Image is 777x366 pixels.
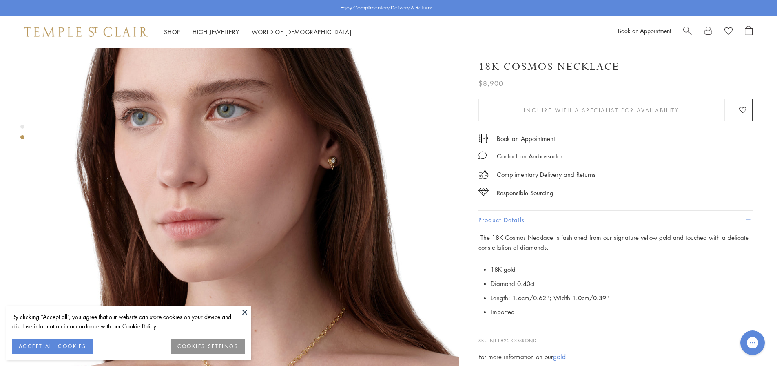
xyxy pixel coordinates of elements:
[683,26,692,38] a: Search
[478,170,489,180] img: icon_delivery.svg
[497,170,595,180] p: Complimentary Delivery and Returns
[478,134,488,143] img: icon_appointment.svg
[171,339,245,354] button: COOKIES SETTINGS
[553,352,566,361] a: gold
[12,339,93,354] button: ACCEPT ALL COOKIES
[478,188,489,196] img: icon_sourcing.svg
[478,60,619,74] h1: 18K Cosmos Necklace
[478,78,503,89] span: $8,900
[497,188,553,198] div: Responsible Sourcing
[164,28,180,36] a: ShopShop
[478,151,487,159] img: MessageIcon-01_2.svg
[497,151,562,161] div: Contact an Ambassador
[12,312,245,331] div: By clicking “Accept all”, you agree that our website can store cookies on your device and disclos...
[491,277,753,291] li: Diamond 0.40ct
[745,26,753,38] a: Open Shopping Bag
[618,27,671,35] a: Book an Appointment
[524,106,679,115] span: Inquire With A Specialist for Availability
[491,262,753,277] li: 18K gold
[193,28,239,36] a: High JewelleryHigh Jewellery
[340,4,433,12] p: Enjoy Complimentary Delivery & Returns
[20,123,24,146] div: Product gallery navigation
[497,134,555,143] a: Book an Appointment
[491,305,753,319] li: Imported
[491,291,753,305] li: Length: 1.6cm/0.62''; Width 1.0cm/0.39''
[164,27,352,37] nav: Main navigation
[24,27,148,37] img: Temple St. Clair
[490,337,536,344] span: N11822-COSROND
[478,329,753,344] p: SKU:
[478,99,725,121] button: Inquire With A Specialist for Availability
[478,352,753,362] div: For more information on our
[736,328,769,358] iframe: Gorgias live chat messenger
[252,28,352,36] a: World of [DEMOGRAPHIC_DATA]World of [DEMOGRAPHIC_DATA]
[724,26,733,38] a: View Wishlist
[478,211,753,229] button: Product Details
[478,233,749,252] span: The 18K Cosmos Necklace is fashioned from our signature yellow gold and touched with a delicate c...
